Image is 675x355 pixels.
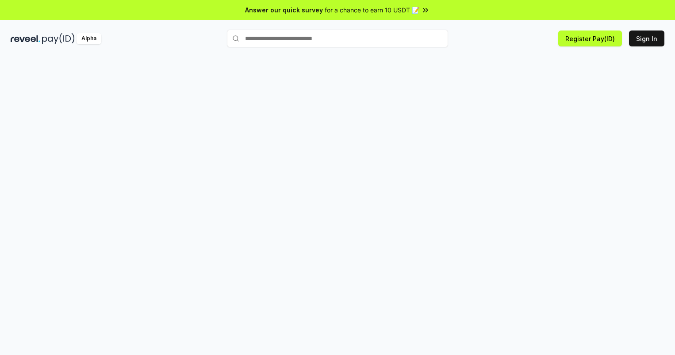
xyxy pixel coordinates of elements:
[325,5,419,15] span: for a chance to earn 10 USDT 📝
[558,31,622,46] button: Register Pay(ID)
[245,5,323,15] span: Answer our quick survey
[11,33,40,44] img: reveel_dark
[77,33,101,44] div: Alpha
[42,33,75,44] img: pay_id
[629,31,664,46] button: Sign In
